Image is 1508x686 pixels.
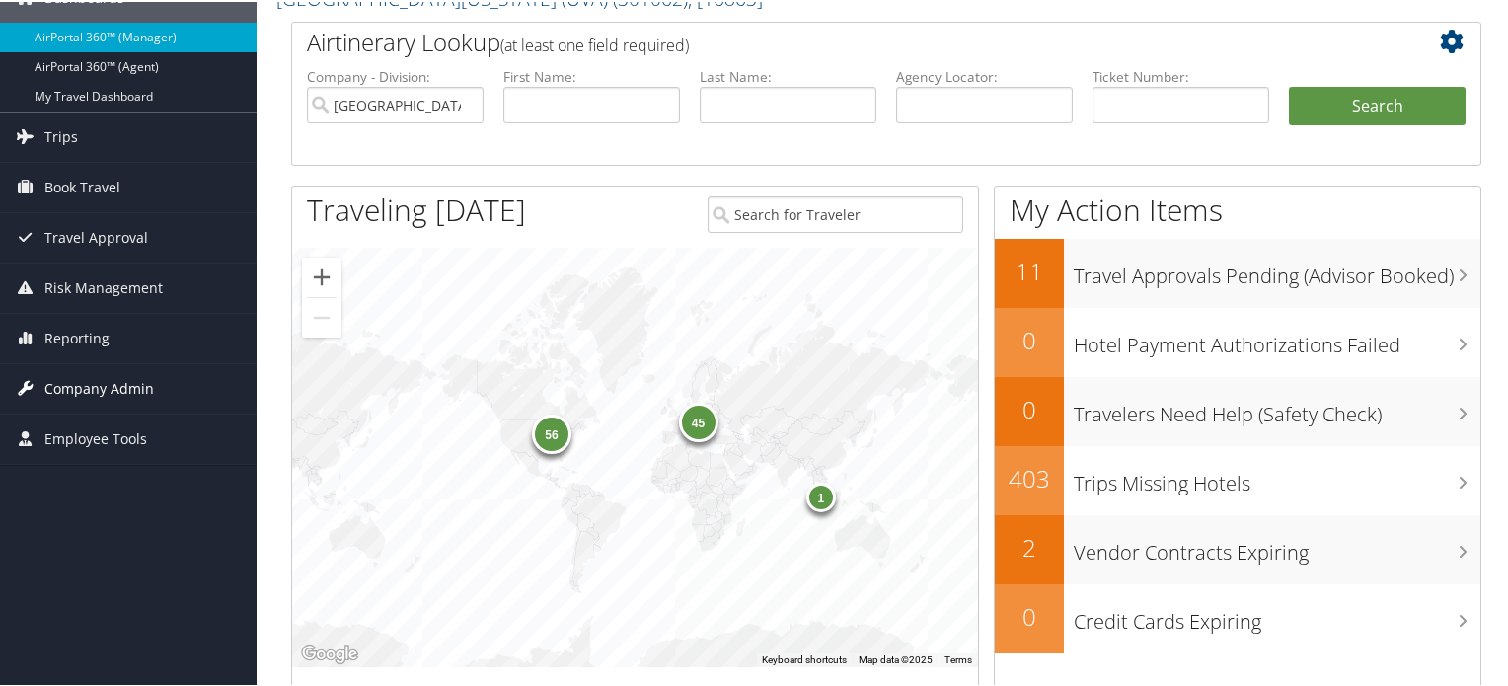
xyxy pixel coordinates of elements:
a: 11Travel Approvals Pending (Advisor Booked) [995,237,1480,306]
h2: 0 [995,391,1064,424]
span: Book Travel [44,161,120,210]
label: First Name: [503,65,680,85]
label: Last Name: [700,65,876,85]
button: Zoom out [302,296,341,336]
h3: Trips Missing Hotels [1074,458,1480,495]
input: Search for Traveler [708,194,964,231]
h3: Credit Cards Expiring [1074,596,1480,634]
a: 0Travelers Need Help (Safety Check) [995,375,1480,444]
button: Keyboard shortcuts [762,651,847,665]
span: Reporting [44,312,110,361]
h1: Traveling [DATE] [307,188,526,229]
label: Agency Locator: [896,65,1073,85]
a: 0Credit Cards Expiring [995,582,1480,651]
h2: 11 [995,253,1064,286]
span: Travel Approval [44,211,148,261]
div: 1 [805,481,835,510]
label: Company - Division: [307,65,484,85]
h3: Hotel Payment Authorizations Failed [1074,320,1480,357]
h2: Airtinerary Lookup [307,24,1367,57]
div: 45 [678,400,717,439]
a: 0Hotel Payment Authorizations Failed [995,306,1480,375]
button: Zoom in [302,256,341,295]
label: Ticket Number: [1093,65,1269,85]
div: 56 [532,413,571,452]
span: Trips [44,111,78,160]
h3: Travelers Need Help (Safety Check) [1074,389,1480,426]
span: Employee Tools [44,413,147,462]
h3: Travel Approvals Pending (Advisor Booked) [1074,251,1480,288]
img: Google [297,640,362,665]
h1: My Action Items [995,188,1480,229]
a: 403Trips Missing Hotels [995,444,1480,513]
span: Map data ©2025 [859,652,933,663]
a: 2Vendor Contracts Expiring [995,513,1480,582]
h2: 403 [995,460,1064,494]
span: Risk Management [44,262,163,311]
button: Search [1289,85,1466,124]
span: Company Admin [44,362,154,412]
h2: 0 [995,322,1064,355]
a: Terms (opens in new tab) [944,652,972,663]
h3: Vendor Contracts Expiring [1074,527,1480,565]
span: (at least one field required) [500,33,689,54]
a: Open this area in Google Maps (opens a new window) [297,640,362,665]
h2: 0 [995,598,1064,632]
h2: 2 [995,529,1064,563]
